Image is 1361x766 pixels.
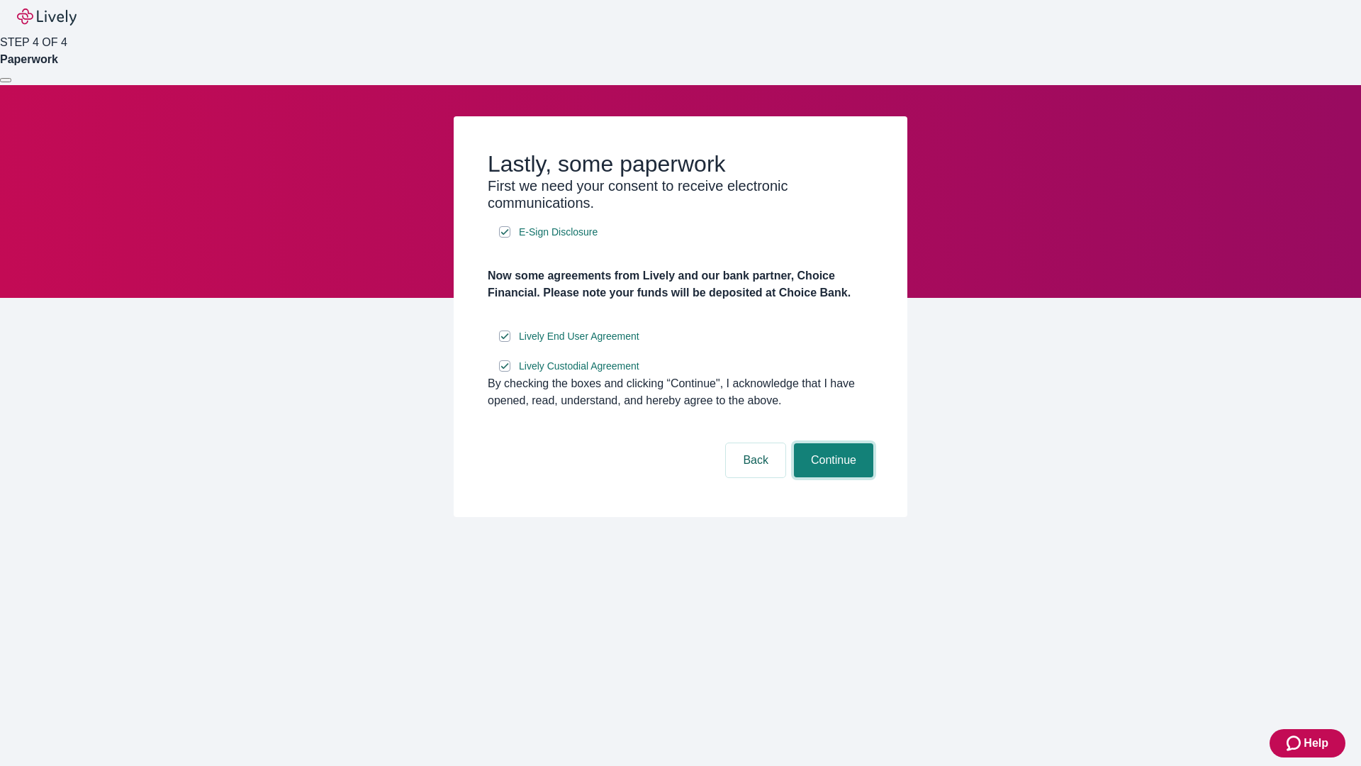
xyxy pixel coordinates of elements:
h4: Now some agreements from Lively and our bank partner, Choice Financial. Please note your funds wi... [488,267,873,301]
span: Lively Custodial Agreement [519,359,639,374]
a: e-sign disclosure document [516,223,600,241]
h3: First we need your consent to receive electronic communications. [488,177,873,211]
svg: Zendesk support icon [1287,735,1304,752]
button: Back [726,443,785,477]
a: e-sign disclosure document [516,328,642,345]
a: e-sign disclosure document [516,357,642,375]
span: Help [1304,735,1328,752]
span: E-Sign Disclosure [519,225,598,240]
div: By checking the boxes and clicking “Continue", I acknowledge that I have opened, read, understand... [488,375,873,409]
h2: Lastly, some paperwork [488,150,873,177]
button: Continue [794,443,873,477]
button: Zendesk support iconHelp [1270,729,1345,757]
span: Lively End User Agreement [519,329,639,344]
img: Lively [17,9,77,26]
